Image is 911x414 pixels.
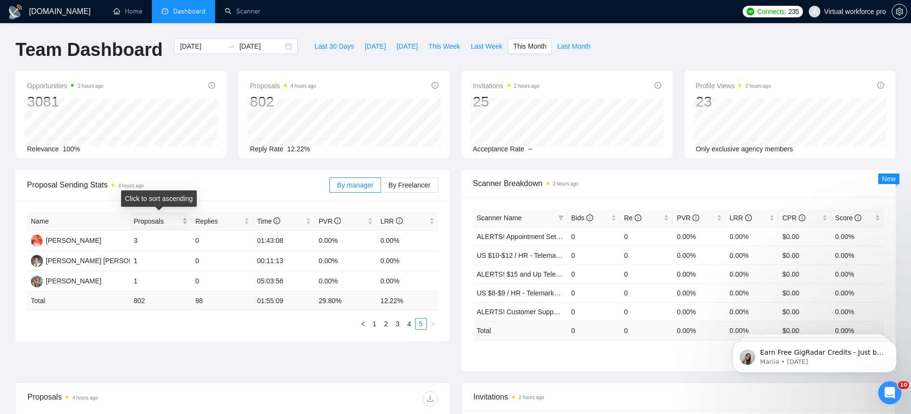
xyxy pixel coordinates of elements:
[778,302,831,321] td: $0.00
[586,214,593,221] span: info-circle
[519,395,544,400] time: 2 hours ago
[315,231,377,251] td: 0.00%
[673,265,725,283] td: 0.00%
[31,236,101,244] a: SP[PERSON_NAME]
[718,321,911,388] iframe: Intercom notifications message
[514,83,540,89] time: 2 hours ago
[473,93,540,111] div: 25
[113,7,142,15] a: homeHome
[726,265,778,283] td: 0.00%
[365,41,386,52] span: [DATE]
[831,265,884,283] td: 0.00%
[799,214,805,221] span: info-circle
[654,82,661,89] span: info-circle
[620,283,673,302] td: 0
[477,233,613,240] a: ALERTS! Appointment Setting or Cold Calling
[27,292,130,310] td: Total
[314,41,354,52] span: Last 30 Days
[673,246,725,265] td: 0.00%
[27,93,103,111] div: 3081
[620,302,673,321] td: 0
[253,271,315,292] td: 05:03:56
[557,41,590,52] span: Last Month
[31,256,159,264] a: LB[PERSON_NAME] [PERSON_NAME]
[898,381,909,389] span: 10
[778,246,831,265] td: $0.00
[477,214,522,222] span: Scanner Name
[130,251,191,271] td: 1
[726,227,778,246] td: 0.00%
[121,190,197,207] div: Click to sort ascending
[130,231,191,251] td: 3
[635,214,641,221] span: info-circle
[191,231,253,251] td: 0
[239,41,283,52] input: End date
[624,214,641,222] span: Re
[726,283,778,302] td: 0.00%
[377,251,438,271] td: 0.00%
[173,7,205,15] span: Dashboard
[15,39,163,61] h1: Team Dashboard
[191,271,253,292] td: 0
[477,270,585,278] a: ALERTS! $15 and Up Telemarketing
[473,177,884,189] span: Scanner Breakdown
[377,231,438,251] td: 0.00%
[528,145,532,153] span: --
[513,41,546,52] span: This Month
[393,319,403,329] a: 3
[745,214,752,221] span: info-circle
[381,217,403,225] span: LRR
[291,83,316,89] time: 4 hours ago
[474,391,884,403] span: Invitations
[726,302,778,321] td: 0.00%
[134,216,180,227] span: Proposals
[882,175,896,183] span: New
[477,308,577,316] a: ALERTS! Customer Support USA
[250,80,316,92] span: Proposals
[31,275,43,287] img: JR
[892,8,907,15] span: setting
[388,181,430,189] span: By Freelancer
[250,145,283,153] span: Reply Rate
[381,319,392,329] a: 2
[558,215,564,221] span: filter
[696,145,793,153] span: Only exclusive agency members
[855,214,861,221] span: info-circle
[553,181,579,187] time: 2 hours ago
[552,39,596,54] button: Last Month
[180,41,224,52] input: Start date
[250,93,316,111] div: 802
[782,214,805,222] span: CPR
[473,80,540,92] span: Invitations
[568,265,620,283] td: 0
[508,39,552,54] button: This Month
[730,214,752,222] span: LRR
[878,381,901,404] iframe: Intercom live chat
[46,255,159,266] div: [PERSON_NAME] [PERSON_NAME]
[415,318,427,330] li: 5
[130,212,191,231] th: Proposals
[423,39,465,54] button: This Week
[745,83,771,89] time: 2 hours ago
[423,395,437,402] span: download
[835,214,861,222] span: Score
[309,39,359,54] button: Last 30 Days
[257,217,280,225] span: Time
[191,251,253,271] td: 0
[568,246,620,265] td: 0
[427,318,438,330] li: Next Page
[130,271,191,292] td: 1
[369,319,380,329] a: 1
[360,321,366,327] span: left
[473,145,525,153] span: Acceptance Rate
[831,246,884,265] td: 0.00%
[315,271,377,292] td: 0.00%
[696,93,771,111] div: 23
[568,321,620,340] td: 0
[253,251,315,271] td: 00:11:13
[357,318,369,330] button: left
[72,395,98,401] time: 4 hours ago
[416,319,426,329] a: 5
